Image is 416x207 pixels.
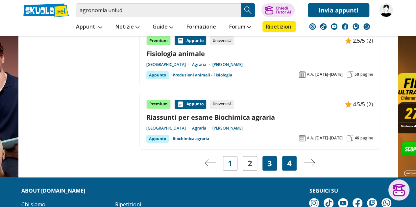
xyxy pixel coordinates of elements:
[299,135,306,141] img: Anno accademico
[146,126,192,131] a: [GEOGRAPHIC_DATA]
[21,187,85,194] strong: About [DOMAIN_NAME]
[146,100,171,109] div: Premium
[146,62,192,67] a: [GEOGRAPHIC_DATA]
[243,5,253,15] img: Cerca appunti, riassunti o versioni
[146,71,169,79] div: Appunto
[331,23,337,30] img: youtube
[309,23,316,30] img: instagram
[177,101,184,108] img: Appunti contenuto
[262,21,296,32] a: Ripetizioni
[212,126,243,131] a: [PERSON_NAME]
[228,159,232,168] a: 1
[307,135,314,141] span: A.A.
[275,6,291,14] div: Chiedi Tutor AI
[303,159,315,166] img: Pagina successiva
[139,156,380,171] nav: Navigazione pagine
[177,37,184,44] img: Appunti contenuto
[173,135,209,143] a: Biochimica agraria
[320,23,327,30] img: tiktok
[212,62,243,67] a: [PERSON_NAME]
[303,159,315,168] a: Pagina successiva
[261,3,295,17] button: ChiediTutor AI
[309,187,338,194] strong: Seguici su
[315,72,343,77] span: [DATE]-[DATE]
[228,21,253,33] a: Forum
[363,23,370,30] img: WhatsApp
[74,21,104,33] a: Appunti
[287,159,292,168] a: 4
[366,36,373,45] span: (2)
[353,23,359,30] img: twitch
[347,71,353,78] img: Pagine
[76,3,241,17] input: Cerca appunti, riassunti o versioni
[173,71,232,79] a: Produzioni animali - Fisiologia
[267,159,272,168] span: 3
[185,21,218,33] a: Formazione
[192,126,212,131] a: Agraria
[347,135,353,141] img: Pagine
[248,159,252,168] a: 2
[114,21,141,33] a: Notizie
[146,36,171,45] div: Premium
[241,3,255,17] button: Search Button
[307,72,314,77] span: A.A.
[205,159,216,168] a: Pagina precedente
[205,159,216,166] img: Pagina precedente
[192,62,212,67] a: Agraria
[210,36,234,45] div: Università
[355,135,359,141] span: 46
[345,37,352,44] img: Appunti contenuto
[299,71,306,78] img: Anno accademico
[360,135,373,141] span: pagine
[175,36,206,45] div: Appunto
[342,23,348,30] img: facebook
[308,3,369,17] a: Invia appunti
[345,101,352,108] img: Appunti contenuto
[353,100,365,109] span: 4.5/5
[355,72,359,77] span: 50
[353,36,365,45] span: 2.5/5
[210,100,234,109] div: Università
[146,135,169,143] div: Appunto
[146,113,373,122] a: Riassunti per esame Biochimica agraria
[175,100,206,109] div: Appunto
[366,100,373,109] span: (2)
[360,72,373,77] span: pagine
[146,49,373,58] a: Fisiologia animale
[315,135,343,141] span: [DATE]-[DATE]
[151,21,175,33] a: Guide
[379,3,393,17] img: sofia.mondello4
